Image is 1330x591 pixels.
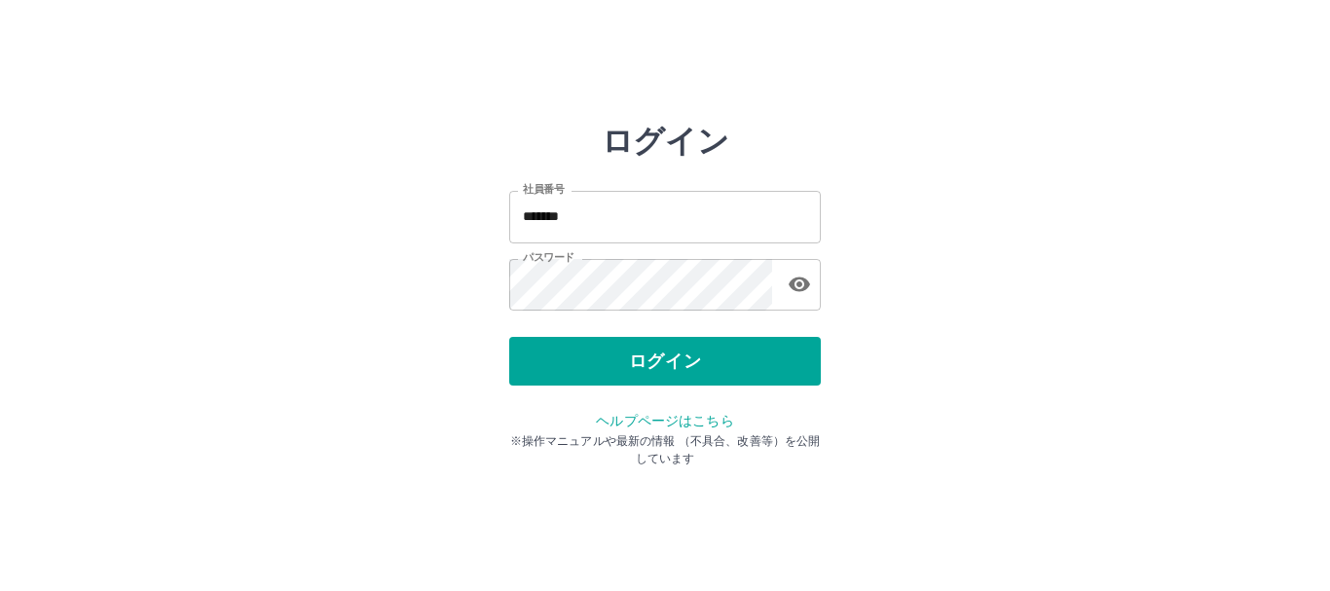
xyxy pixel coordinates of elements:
label: 社員番号 [523,182,564,197]
p: ※操作マニュアルや最新の情報 （不具合、改善等）を公開しています [509,432,821,467]
a: ヘルプページはこちら [596,413,733,428]
button: ログイン [509,337,821,386]
label: パスワード [523,250,574,265]
h2: ログイン [602,123,729,160]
